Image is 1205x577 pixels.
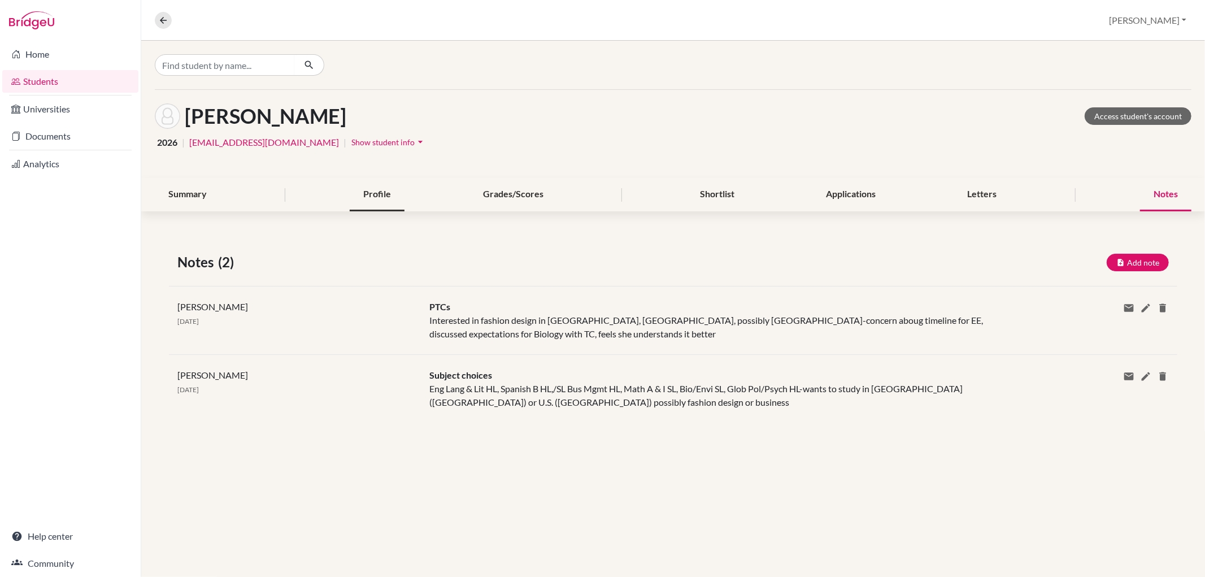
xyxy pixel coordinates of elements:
[429,301,450,312] span: PTCs
[2,70,138,93] a: Students
[177,252,218,272] span: Notes
[155,54,295,76] input: Find student by name...
[2,43,138,66] a: Home
[429,370,492,380] span: Subject choices
[812,178,889,211] div: Applications
[469,178,557,211] div: Grades/Scores
[1085,107,1191,125] a: Access student's account
[1140,178,1191,211] div: Notes
[2,98,138,120] a: Universities
[686,178,748,211] div: Shortlist
[1107,254,1169,271] button: Add note
[2,552,138,575] a: Community
[343,136,346,149] span: |
[177,317,199,326] span: [DATE]
[2,153,138,175] a: Analytics
[157,136,177,149] span: 2026
[189,136,339,149] a: [EMAIL_ADDRESS][DOMAIN_NAME]
[351,137,415,147] span: Show student info
[185,104,346,128] h1: [PERSON_NAME]
[218,252,238,272] span: (2)
[351,133,427,151] button: Show student infoarrow_drop_down
[954,178,1011,211] div: Letters
[177,301,248,312] span: [PERSON_NAME]
[177,385,199,394] span: [DATE]
[2,525,138,548] a: Help center
[155,103,180,129] img: Ebba Hintze's avatar
[9,11,54,29] img: Bridge-U
[1104,10,1191,31] button: [PERSON_NAME]
[177,370,248,380] span: [PERSON_NAME]
[421,368,1009,409] div: Eng Lang & Lit HL, Spanish B HL,/SL Bus Mgmt HL, Math A & I SL, Bio/Envi SL, Glob Pol/Psych HL-wa...
[2,125,138,147] a: Documents
[182,136,185,149] span: |
[350,178,404,211] div: Profile
[155,178,220,211] div: Summary
[415,136,426,147] i: arrow_drop_down
[421,300,1009,341] div: Interested in fashion design in [GEOGRAPHIC_DATA], [GEOGRAPHIC_DATA], possibly [GEOGRAPHIC_DATA]-...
